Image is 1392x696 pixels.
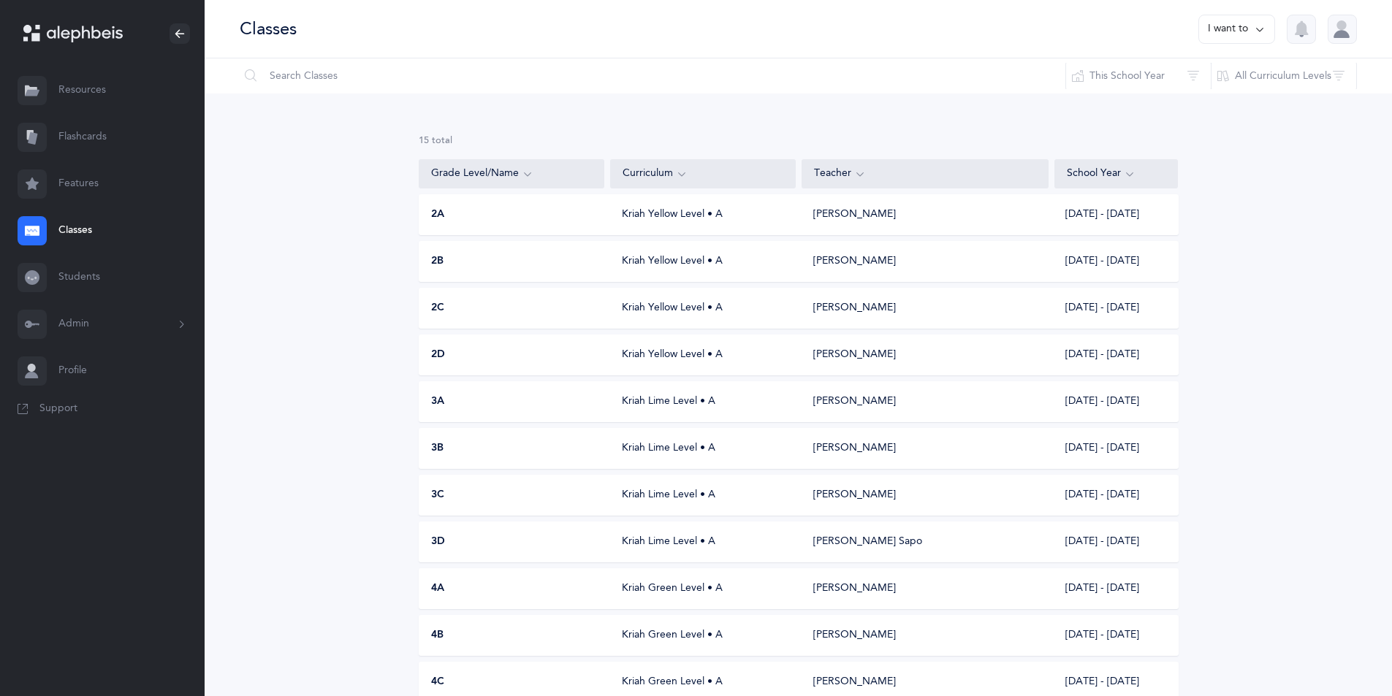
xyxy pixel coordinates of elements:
[431,166,592,182] div: Grade Level/Name
[813,581,896,596] div: [PERSON_NAME]
[813,301,896,316] div: [PERSON_NAME]
[813,254,896,269] div: [PERSON_NAME]
[431,441,444,456] span: 3B
[1054,348,1177,362] div: [DATE] - [DATE]
[431,488,444,502] span: 3C
[1054,628,1177,643] div: [DATE] - [DATE]
[610,628,796,643] div: Kriah Green Level • A
[1065,58,1212,93] button: This School Year
[431,254,444,269] span: 2B
[419,134,1179,148] div: 15
[1054,207,1177,222] div: [DATE] - [DATE]
[610,207,796,222] div: Kriah Yellow Level • A
[1054,394,1177,409] div: [DATE] - [DATE]
[813,348,896,362] div: [PERSON_NAME]
[431,348,445,362] span: 2D
[813,207,896,222] div: [PERSON_NAME]
[813,441,896,456] div: [PERSON_NAME]
[239,58,1066,93] input: Search Classes
[813,394,896,409] div: [PERSON_NAME]
[610,488,796,502] div: Kriah Lime Level • A
[431,535,445,549] span: 3D
[1211,58,1357,93] button: All Curriculum Levels
[813,535,922,549] div: [PERSON_NAME] Sapo
[1054,535,1177,549] div: [DATE] - [DATE]
[610,441,796,456] div: Kriah Lime Level • A
[1054,581,1177,596] div: [DATE] - [DATE]
[431,581,444,596] span: 4A
[1054,254,1177,269] div: [DATE] - [DATE]
[1054,301,1177,316] div: [DATE] - [DATE]
[431,675,444,689] span: 4C
[1054,441,1177,456] div: [DATE] - [DATE]
[610,254,796,269] div: Kriah Yellow Level • A
[610,394,796,409] div: Kriah Lime Level • A
[432,135,452,145] span: total
[431,301,444,316] span: 2C
[431,394,444,409] span: 3A
[623,166,783,182] div: Curriculum
[610,675,796,689] div: Kriah Green Level • A
[1054,488,1177,502] div: [DATE] - [DATE]
[610,535,796,549] div: Kriah Lime Level • A
[814,166,1036,182] div: Teacher
[240,17,297,41] div: Classes
[610,581,796,596] div: Kriah Green Level • A
[39,402,77,416] span: Support
[431,628,444,643] span: 4B
[813,675,896,689] div: [PERSON_NAME]
[813,628,896,643] div: [PERSON_NAME]
[813,488,896,502] div: [PERSON_NAME]
[1054,675,1177,689] div: [DATE] - [DATE]
[1067,166,1166,182] div: School Year
[610,348,796,362] div: Kriah Yellow Level • A
[431,207,444,222] span: 2A
[610,301,796,316] div: Kriah Yellow Level • A
[1198,15,1275,44] button: I want to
